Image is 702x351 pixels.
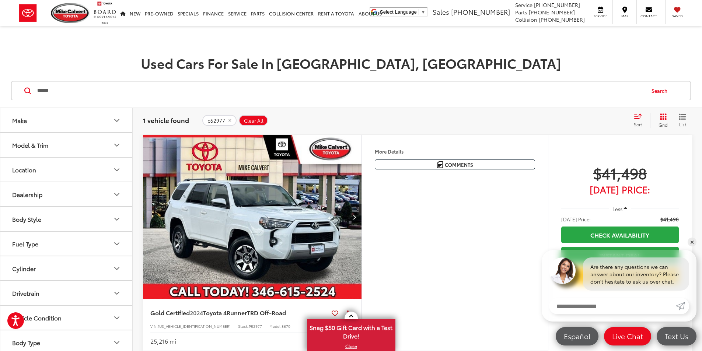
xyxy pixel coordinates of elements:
button: Search [645,81,678,100]
span: $41,498 [660,215,679,223]
span: Service [515,1,532,8]
button: List View [673,113,692,128]
button: Select sort value [630,113,650,128]
button: Clear All [239,115,268,126]
div: Make [12,117,27,124]
img: Agent profile photo [549,257,576,284]
button: remove p52977 [202,115,237,126]
span: $41,498 [561,164,679,182]
a: Español [556,327,598,345]
a: Text Us [657,327,696,345]
div: Are there any questions we can answer about our inventory? Please don't hesitate to ask us over c... [583,257,689,291]
div: Vehicle Condition [112,313,121,322]
img: Comments [437,161,443,168]
span: Model: [269,323,282,329]
div: Drivetrain [112,289,121,298]
span: dropdown dots [347,310,349,316]
div: Fuel Type [112,239,121,248]
span: [PHONE_NUMBER] [451,7,510,17]
div: 2024 Toyota 4Runner TRD Off-Road 0 [143,135,362,299]
span: Service [592,14,609,18]
span: Collision [515,16,537,23]
span: ▼ [421,9,426,15]
div: 25,216 mi [150,337,176,345]
span: [PHONE_NUMBER] [534,1,580,8]
input: Enter your message [549,298,676,314]
div: Location [12,166,36,173]
div: Body Style [12,215,41,222]
span: Sort [634,121,642,127]
span: Stock: [238,323,249,329]
span: Sales [433,7,449,17]
span: Español [560,331,594,341]
span: Comments [445,161,473,168]
span: [PHONE_NUMBER] [529,8,575,16]
div: Fuel Type [12,240,38,247]
span: Text Us [661,331,692,341]
div: Vehicle Condition [12,314,62,321]
a: Submit [676,298,689,314]
span: [DATE] Price: [561,186,679,193]
span: [PHONE_NUMBER] [539,16,585,23]
span: 1 vehicle found [143,116,189,124]
div: Body Type [12,339,40,346]
span: Saved [669,14,685,18]
span: Map [617,14,633,18]
span: TRD Off-Road [247,308,286,317]
button: Comments [375,159,535,169]
a: Live Chat [604,327,651,345]
a: Gold Certified2024Toyota 4RunnerTRD Off-Road [150,309,329,317]
span: ​ [419,9,419,15]
input: Search by Make, Model, or Keyword [36,82,645,99]
a: 2024 Toyota 4Runner TRD Off-Road2024 Toyota 4Runner TRD Off-Road2024 Toyota 4Runner TRD Off-Road2... [143,135,362,299]
div: Model & Trim [12,141,48,148]
span: Parts [515,8,527,16]
span: List [679,121,686,127]
button: CylinderCylinder [0,256,133,280]
img: Mike Calvert Toyota [51,3,90,23]
span: p52977 [207,118,225,124]
span: Toyota 4Runner [203,308,247,317]
div: Body Style [112,215,121,224]
button: Grid View [650,113,673,128]
span: [DATE] Price: [561,215,591,223]
span: Less [612,206,622,212]
button: Less [609,202,631,215]
span: Grid [659,122,668,128]
div: Drivetrain [12,289,39,296]
span: [US_VEHICLE_IDENTIFICATION_NUMBER] [158,323,231,329]
span: Contact [640,14,657,18]
button: Vehicle ConditionVehicle Condition [0,306,133,330]
button: Actions [341,306,354,319]
div: Body Type [112,338,121,347]
div: Dealership [12,191,42,198]
span: Clear All [244,118,263,124]
span: 2024 [190,308,203,317]
button: MakeMake [0,108,133,132]
span: P52977 [249,323,262,329]
button: DealershipDealership [0,182,133,206]
button: Next image [347,204,362,230]
a: Check Availability [561,227,679,243]
img: 2024 Toyota 4Runner TRD Off-Road [143,135,362,299]
h4: More Details [375,149,535,154]
a: Select Language​ [380,9,426,15]
button: Fuel TypeFuel Type [0,232,133,256]
div: Dealership [112,190,121,199]
span: Gold Certified [150,308,190,317]
a: Instant Deal [561,247,679,263]
div: Cylinder [12,265,36,272]
button: DrivetrainDrivetrain [0,281,133,305]
span: VIN: [150,323,158,329]
div: Location [112,165,121,174]
div: Make [112,116,121,125]
span: Live Chat [608,331,647,341]
div: Cylinder [112,264,121,273]
button: Model & TrimModel & Trim [0,133,133,157]
div: Model & Trim [112,141,121,150]
span: Select Language [380,9,417,15]
span: 8670 [282,323,290,329]
button: Body StyleBody Style [0,207,133,231]
button: LocationLocation [0,158,133,182]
